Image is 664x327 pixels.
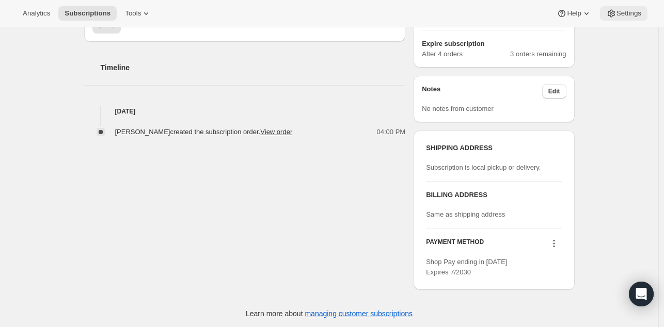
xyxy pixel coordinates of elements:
[422,105,494,112] span: No notes from customer
[65,9,110,18] span: Subscriptions
[542,84,566,99] button: Edit
[260,128,292,136] a: View order
[426,238,484,252] h3: PAYMENT METHOD
[426,190,562,200] h3: BILLING ADDRESS
[426,210,505,218] span: Same as shipping address
[84,106,406,117] h4: [DATE]
[17,6,56,21] button: Analytics
[422,84,542,99] h3: Notes
[616,9,641,18] span: Settings
[119,6,157,21] button: Tools
[422,39,566,49] h6: Expire subscription
[548,87,560,95] span: Edit
[567,9,581,18] span: Help
[426,143,562,153] h3: SHIPPING ADDRESS
[629,282,654,306] div: Open Intercom Messenger
[377,127,406,137] span: 04:00 PM
[125,9,141,18] span: Tools
[600,6,647,21] button: Settings
[23,9,50,18] span: Analytics
[101,62,406,73] h2: Timeline
[422,49,510,59] span: After 4 orders
[58,6,117,21] button: Subscriptions
[426,163,541,171] span: Subscription is local pickup or delivery.
[246,308,413,319] p: Learn more about
[426,258,507,276] span: Shop Pay ending in [DATE] Expires 7/2030
[305,309,413,318] a: managing customer subscriptions
[115,128,293,136] span: [PERSON_NAME] created the subscription order.
[510,49,566,59] span: 3 orders remaining
[550,6,597,21] button: Help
